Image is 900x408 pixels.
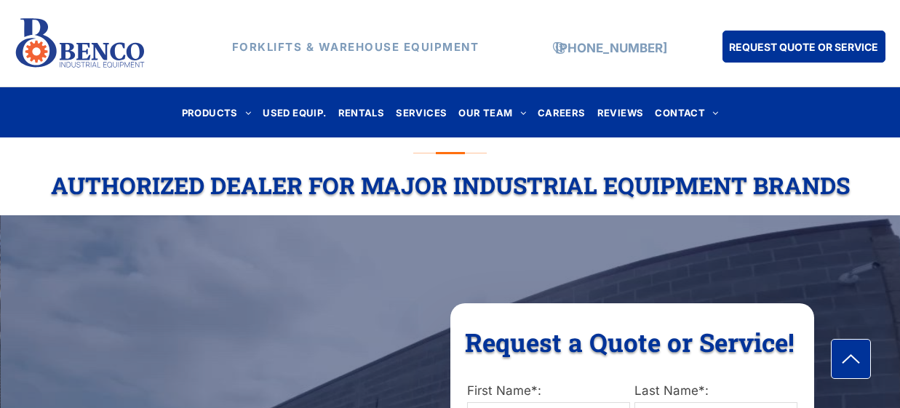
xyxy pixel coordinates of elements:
label: First Name*: [467,382,630,401]
a: [PHONE_NUMBER] [555,41,667,55]
strong: FORKLIFTS & WAREHOUSE EQUIPMENT [232,40,479,54]
a: USED EQUIP. [257,103,332,122]
a: REVIEWS [592,103,650,122]
label: Last Name*: [634,382,797,401]
a: CAREERS [532,103,592,122]
span: Authorized Dealer For Major Industrial Equipment Brands [51,169,850,201]
a: CONTACT [649,103,724,122]
span: REQUEST QUOTE OR SERVICE [729,33,878,60]
span: Request a Quote or Service! [465,325,795,359]
a: PRODUCTS [176,103,258,122]
a: REQUEST QUOTE OR SERVICE [722,31,885,63]
a: SERVICES [390,103,453,122]
a: RENTALS [332,103,391,122]
a: OUR TEAM [453,103,532,122]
